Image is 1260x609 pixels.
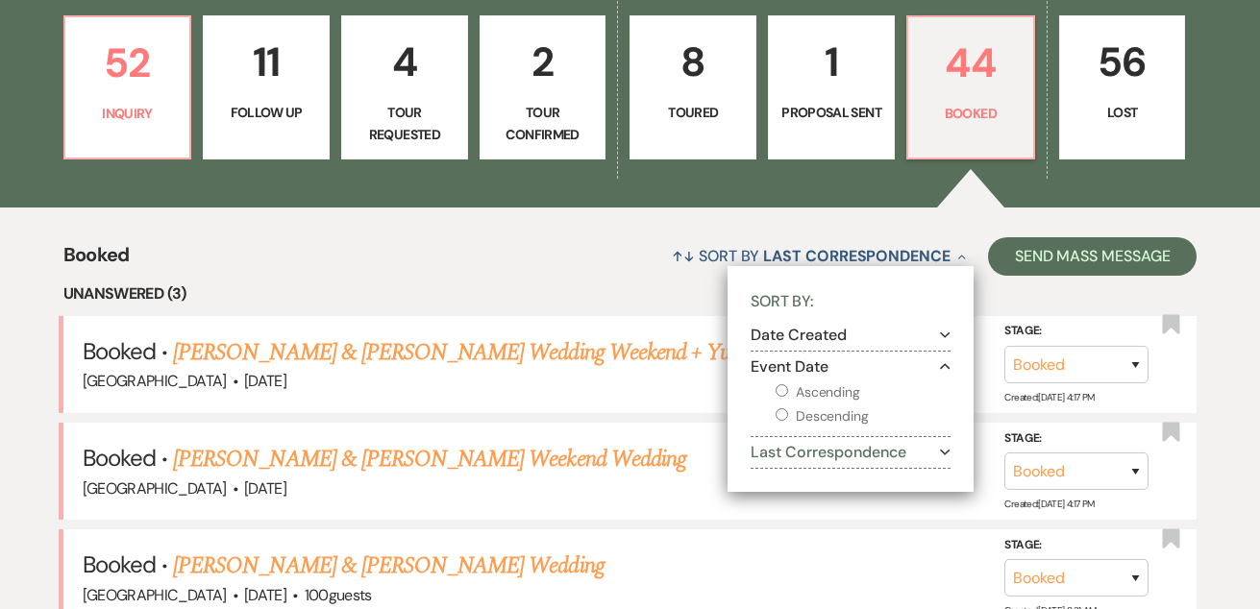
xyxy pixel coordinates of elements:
[780,102,882,123] p: Proposal Sent
[751,445,951,460] button: Last Correspondence
[341,15,468,159] a: 4Tour Requested
[776,380,951,404] label: Ascending
[203,15,330,159] a: 11Follow Up
[751,328,951,343] button: Date Created
[244,585,286,605] span: [DATE]
[1004,498,1094,510] span: Created: [DATE] 4:17 PM
[215,102,317,123] p: Follow Up
[1004,321,1149,342] label: Stage:
[906,15,1035,159] a: 44Booked
[83,478,227,499] span: [GEOGRAPHIC_DATA]
[776,384,788,397] input: Ascending
[173,548,604,583] a: [PERSON_NAME] & [PERSON_NAME] Wedding
[244,371,286,391] span: [DATE]
[1004,535,1149,556] label: Stage:
[920,103,1022,124] p: Booked
[642,30,744,94] p: 8
[768,15,895,159] a: 1Proposal Sent
[173,442,686,476] a: [PERSON_NAME] & [PERSON_NAME] Weekend Wedding
[492,30,594,94] p: 2
[1004,428,1149,450] label: Stage:
[83,371,227,391] span: [GEOGRAPHIC_DATA]
[480,15,606,159] a: 2Tour Confirmed
[77,103,179,124] p: Inquiry
[77,31,179,95] p: 52
[83,443,156,473] span: Booked
[244,478,286,499] span: [DATE]
[173,335,751,370] a: [PERSON_NAME] & [PERSON_NAME] Wedding Weekend + Yurts
[763,246,950,266] span: Last Correspondence
[1004,391,1094,403] span: Created: [DATE] 4:17 PM
[492,102,594,145] p: Tour Confirmed
[630,15,756,159] a: 8Toured
[63,15,192,159] a: 52Inquiry
[83,336,156,366] span: Booked
[354,30,456,94] p: 4
[776,408,788,421] input: Descending
[63,281,1198,306] li: Unanswered (3)
[988,237,1198,276] button: Send Mass Message
[354,102,456,145] p: Tour Requested
[672,246,695,266] span: ↑↓
[780,30,882,94] p: 1
[1072,102,1174,123] p: Lost
[776,404,951,428] label: Descending
[215,30,317,94] p: 11
[83,585,227,605] span: [GEOGRAPHIC_DATA]
[1059,15,1186,159] a: 56Lost
[83,549,156,579] span: Booked
[920,31,1022,95] p: 44
[305,585,372,605] span: 100 guests
[751,289,951,320] p: Sort By:
[751,359,951,375] button: Event Date
[664,231,974,281] button: Sort By Last Correspondence
[1072,30,1174,94] p: 56
[642,102,744,123] p: Toured
[63,240,130,281] span: Booked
